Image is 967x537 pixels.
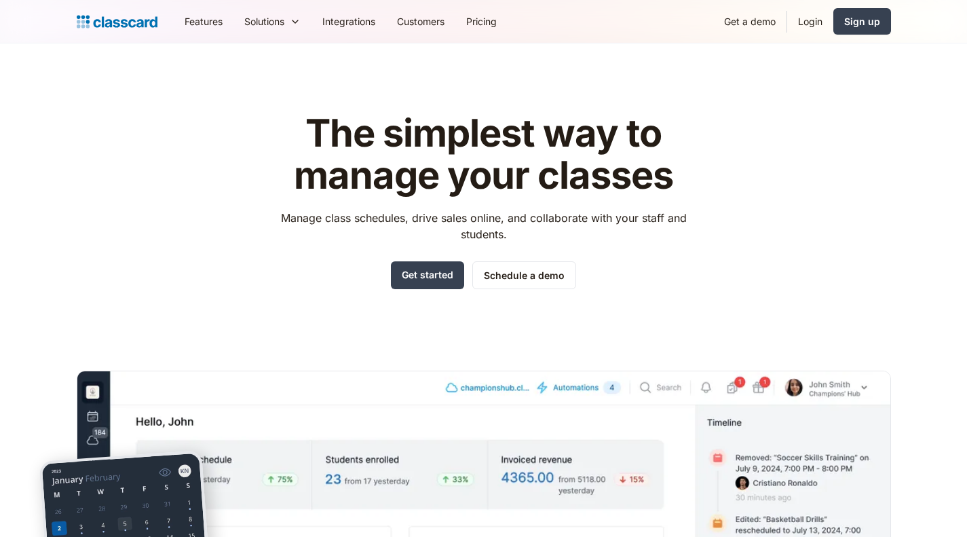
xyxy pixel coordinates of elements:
a: Pricing [455,6,508,37]
a: Features [174,6,233,37]
a: Sign up [833,8,891,35]
a: Get started [391,261,464,289]
div: Sign up [844,14,880,29]
a: Schedule a demo [472,261,576,289]
a: Get a demo [713,6,786,37]
a: home [77,12,157,31]
a: Customers [386,6,455,37]
h1: The simplest way to manage your classes [268,113,699,196]
a: Login [787,6,833,37]
p: Manage class schedules, drive sales online, and collaborate with your staff and students. [268,210,699,242]
a: Integrations [311,6,386,37]
div: Solutions [233,6,311,37]
div: Solutions [244,14,284,29]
